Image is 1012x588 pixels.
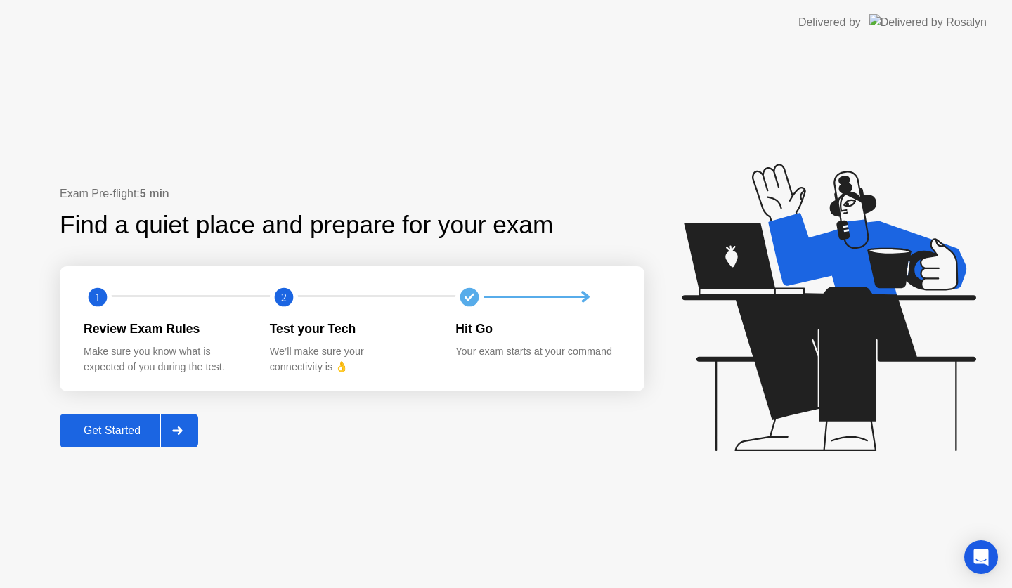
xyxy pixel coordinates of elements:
div: Delivered by [798,14,861,31]
div: Hit Go [455,320,619,338]
div: Get Started [64,424,160,437]
text: 1 [95,290,100,303]
div: Your exam starts at your command [455,344,619,360]
img: Delivered by Rosalyn [869,14,987,30]
div: Open Intercom Messenger [964,540,998,574]
div: Test your Tech [270,320,434,338]
button: Get Started [60,414,198,447]
div: Make sure you know what is expected of you during the test. [84,344,247,374]
text: 2 [281,290,287,303]
b: 5 min [140,188,169,200]
div: Find a quiet place and prepare for your exam [60,207,555,244]
div: Review Exam Rules [84,320,247,338]
div: We’ll make sure your connectivity is 👌 [270,344,434,374]
div: Exam Pre-flight: [60,185,644,202]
